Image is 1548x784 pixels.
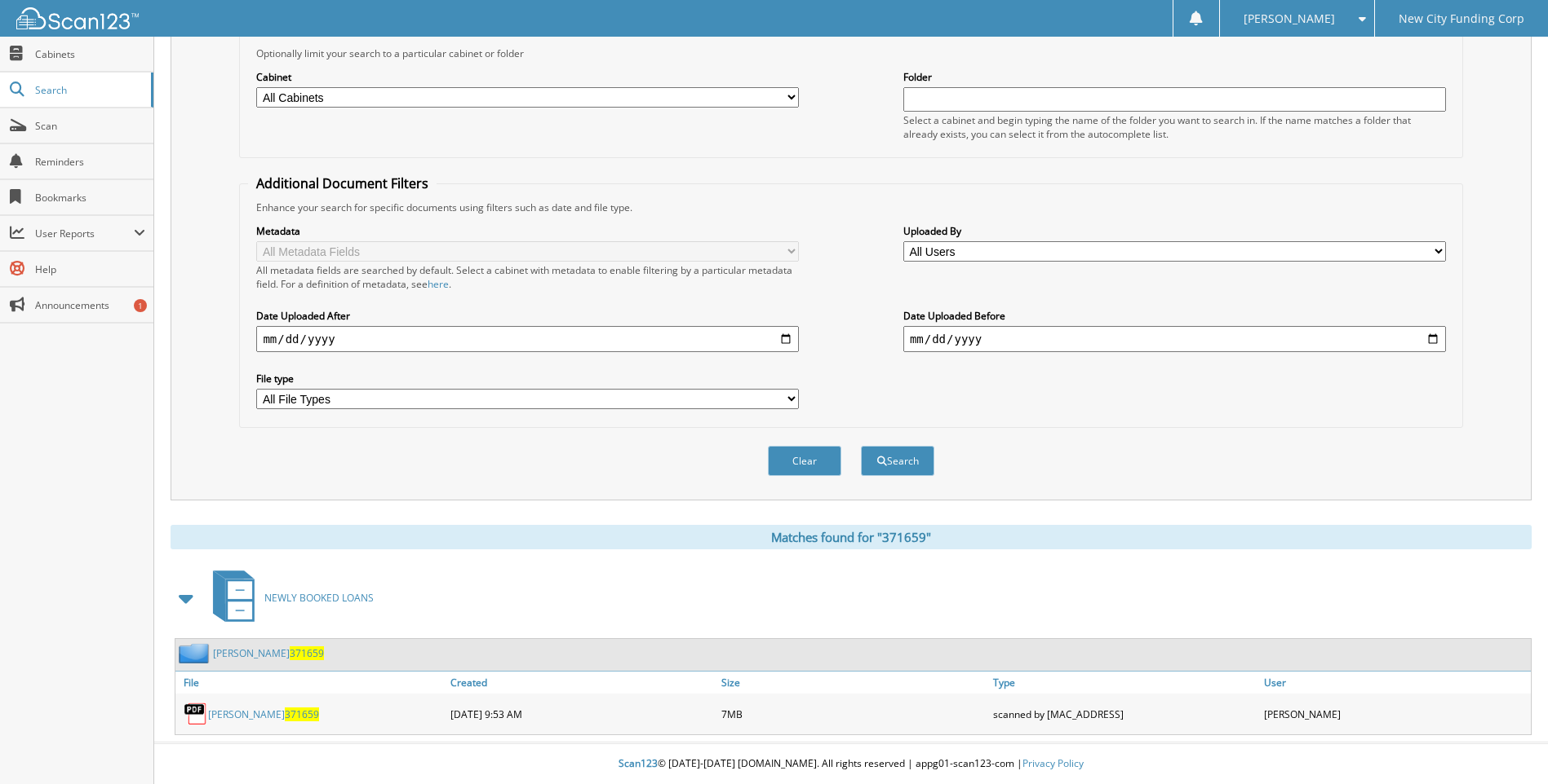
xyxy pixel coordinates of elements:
label: Uploaded By [903,224,1446,238]
a: [PERSON_NAME]371659 [208,707,319,721]
span: NEWLY BOOKED LOANS [264,591,374,605]
span: 371659 [285,707,319,721]
div: All metadata fields are searched by default. Select a cabinet with metadata to enable filtering b... [256,263,799,291]
img: PDF.png [184,702,208,726]
a: here [428,277,449,291]
span: Bookmarks [35,191,145,205]
label: Metadata [256,224,799,238]
a: [PERSON_NAME]371659 [213,646,324,660]
div: scanned by [MAC_ADDRESS] [989,698,1260,730]
a: Size [717,672,988,694]
span: Cabinets [35,47,145,61]
div: 1 [134,299,147,312]
span: Scan [35,119,145,133]
iframe: Chat Widget [1466,706,1548,784]
label: Cabinet [256,70,799,84]
a: Created [446,672,717,694]
label: Date Uploaded Before [903,309,1446,323]
div: [PERSON_NAME] [1260,698,1531,730]
span: Help [35,262,145,276]
a: Type [989,672,1260,694]
button: Search [861,446,934,476]
legend: Additional Document Filters [248,174,437,192]
label: Date Uploaded After [256,309,799,323]
div: [DATE] 9:53 AM [446,698,717,730]
img: scan123-logo-white.svg [16,7,139,29]
label: File type [256,372,799,385]
div: © [DATE]-[DATE] [DOMAIN_NAME]. All rights reserved | appg01-scan123-com | [154,744,1548,784]
input: end [903,326,1446,352]
a: User [1260,672,1531,694]
span: Search [35,83,143,97]
div: Matches found for "371659" [171,525,1532,549]
input: start [256,326,799,352]
a: NEWLY BOOKED LOANS [203,566,374,630]
button: Clear [768,446,841,476]
div: Select a cabinet and begin typing the name of the folder you want to search in. If the name match... [903,113,1446,141]
div: 7MB [717,698,988,730]
span: 371659 [290,646,324,660]
span: Announcements [35,298,145,312]
div: Optionally limit your search to a particular cabinet or folder [248,46,1453,60]
span: New City Funding Corp [1399,14,1524,24]
span: Reminders [35,155,145,169]
div: Enhance your search for specific documents using filters such as date and file type. [248,200,1453,214]
label: Folder [903,70,1446,84]
span: [PERSON_NAME] [1244,14,1335,24]
span: Scan123 [619,756,658,770]
a: Privacy Policy [1022,756,1084,770]
img: folder2.png [179,643,213,663]
a: File [175,672,446,694]
span: User Reports [35,227,134,240]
